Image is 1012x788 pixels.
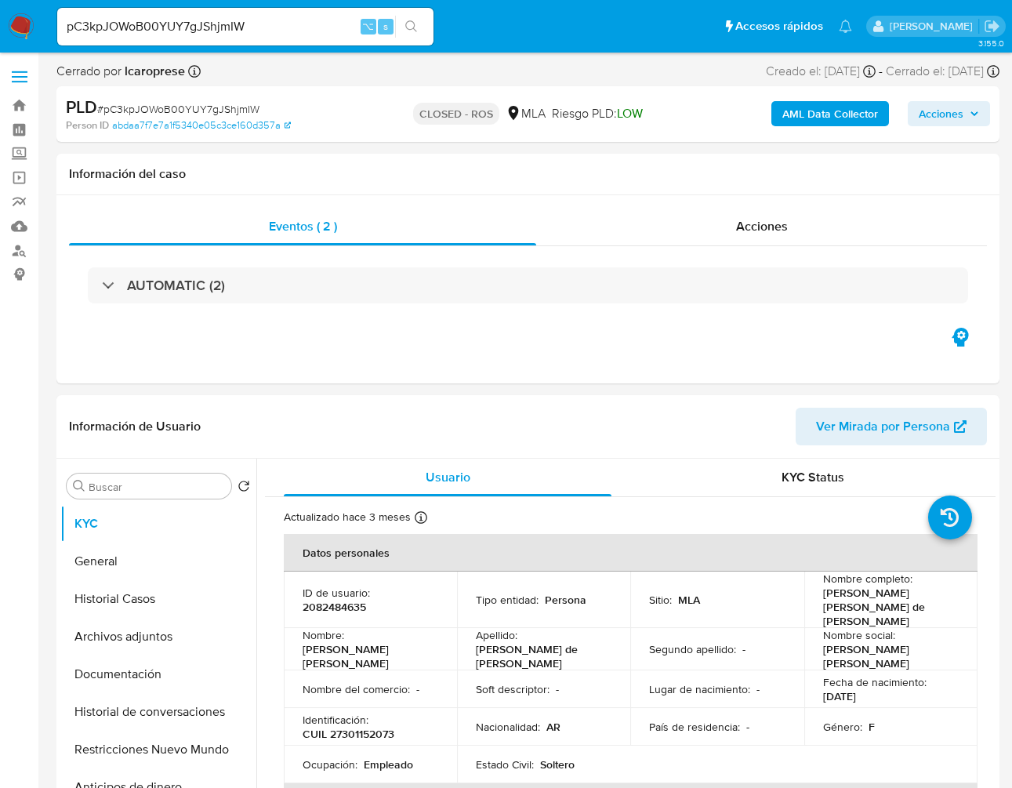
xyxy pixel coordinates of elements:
div: MLA [506,105,546,122]
span: Accesos rápidos [735,18,823,34]
p: Nombre : [303,628,344,642]
b: AML Data Collector [782,101,878,126]
p: - [742,642,745,656]
button: KYC [60,505,256,543]
p: MLA [678,593,700,607]
p: Identificación : [303,713,368,727]
button: search-icon [395,16,427,38]
p: Lugar de nacimiento : [649,682,750,696]
p: Nacionalidad : [476,720,540,734]
button: Restricciones Nuevo Mundo [60,731,256,768]
p: CLOSED - ROS [413,103,499,125]
p: Soft descriptor : [476,682,550,696]
h1: Información del caso [69,166,987,182]
p: 2082484635 [303,600,366,614]
p: Nombre social : [823,628,895,642]
div: Cerrado el: [DATE] [886,63,999,80]
span: # pC3kpJOWoB00YUY7gJShjmIW [97,101,259,117]
p: Tipo entidad : [476,593,539,607]
button: Ver Mirada por Persona [796,408,987,445]
span: Usuario [426,468,470,486]
b: lcaroprese [122,62,185,80]
h1: Información de Usuario [69,419,201,434]
p: AR [546,720,560,734]
a: Salir [984,18,1000,34]
p: Ocupación : [303,757,357,772]
input: Buscar [89,480,225,494]
span: Riesgo PLD: [552,105,643,122]
p: [PERSON_NAME] [PERSON_NAME] de [PERSON_NAME] [823,586,952,628]
th: Datos personales [284,534,978,572]
span: Eventos ( 2 ) [269,217,337,235]
span: LOW [617,104,643,122]
p: jessica.fukman@mercadolibre.com [890,19,978,34]
div: AUTOMATIC (2) [88,267,968,303]
b: Person ID [66,118,109,133]
p: Soltero [540,757,575,772]
span: KYC Status [782,468,844,486]
p: Apellido : [476,628,517,642]
span: s [383,19,388,34]
p: ID de usuario : [303,586,370,600]
p: Nombre completo : [823,572,912,586]
p: Nombre del comercio : [303,682,410,696]
p: Empleado [364,757,413,772]
button: General [60,543,256,580]
input: Buscar usuario o caso... [57,16,433,37]
p: Persona [545,593,586,607]
span: Cerrado por [56,63,185,80]
span: Acciones [919,101,963,126]
button: AML Data Collector [771,101,889,126]
p: Fecha de nacimiento : [823,675,927,689]
button: Archivos adjuntos [60,618,256,655]
h3: AUTOMATIC (2) [127,277,225,294]
p: País de residencia : [649,720,740,734]
p: - [746,720,749,734]
div: Creado el: [DATE] [766,63,876,80]
a: Notificaciones [839,20,852,33]
p: Género : [823,720,862,734]
p: - [556,682,559,696]
button: Buscar [73,480,85,492]
p: [PERSON_NAME] [PERSON_NAME] [303,642,432,670]
p: F [869,720,875,734]
p: Estado Civil : [476,757,534,772]
span: - [879,63,883,80]
p: CUIL 27301152073 [303,727,394,741]
span: Acciones [736,217,788,235]
button: Acciones [908,101,990,126]
button: Volver al orden por defecto [238,480,250,497]
span: Ver Mirada por Persona [816,408,950,445]
p: [PERSON_NAME] [PERSON_NAME] [823,642,952,670]
a: abdaa7f7e7a1f5340e05c3ce160d357a [112,118,291,133]
p: Segundo apellido : [649,642,736,656]
p: [PERSON_NAME] de [PERSON_NAME] [476,642,605,670]
p: - [416,682,419,696]
span: ⌥ [362,19,374,34]
button: Historial de conversaciones [60,693,256,731]
p: Actualizado hace 3 meses [284,510,411,525]
p: Sitio : [649,593,672,607]
b: PLD [66,94,97,119]
p: - [756,682,760,696]
button: Historial Casos [60,580,256,618]
p: [DATE] [823,689,856,703]
button: Documentación [60,655,256,693]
